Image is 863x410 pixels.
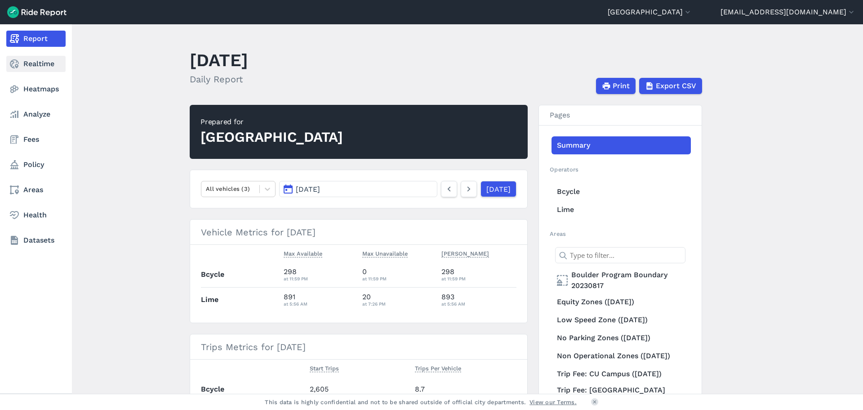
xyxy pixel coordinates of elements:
img: Ride Report [7,6,67,18]
h3: Vehicle Metrics for [DATE] [190,220,527,245]
a: Realtime [6,56,66,72]
div: at 11:59 PM [441,275,517,283]
button: [DATE] [279,181,437,197]
button: Max Unavailable [362,248,408,259]
a: Fees [6,131,66,148]
div: at 11:59 PM [362,275,434,283]
button: [EMAIL_ADDRESS][DOMAIN_NAME] [721,7,856,18]
a: Heatmaps [6,81,66,97]
h3: Pages [539,105,702,126]
span: [DATE] [296,185,320,194]
div: at 11:59 PM [284,275,356,283]
a: View our Terms. [529,398,577,406]
th: Bcycle [201,377,306,402]
span: Trips Per Vehicle [415,363,461,372]
span: Max Unavailable [362,248,408,257]
h1: [DATE] [190,48,248,72]
a: Health [6,207,66,223]
div: 891 [284,292,356,308]
div: 0 [362,266,434,283]
h2: Operators [550,165,691,174]
a: Bcycle [552,183,691,201]
h3: Trips Metrics for [DATE] [190,334,527,360]
div: at 5:56 AM [441,300,517,308]
div: 298 [284,266,356,283]
a: [DATE] [480,181,516,197]
span: [PERSON_NAME] [441,248,489,257]
button: [GEOGRAPHIC_DATA] [608,7,692,18]
a: Boulder Program Boundary 20230817 [552,268,691,293]
th: Bcycle [201,262,280,287]
div: Prepared for [200,117,343,127]
button: Max Available [284,248,322,259]
div: 893 [441,292,517,308]
div: [GEOGRAPHIC_DATA] [200,127,343,147]
a: Trip Fee: CU Campus ([DATE]) [552,365,691,383]
div: at 7:26 PM [362,300,434,308]
div: 298 [441,266,517,283]
div: at 5:56 AM [284,300,356,308]
button: [PERSON_NAME] [441,248,489,259]
a: Equity Zones ([DATE]) [552,293,691,311]
span: Start Trips [310,363,339,372]
h2: Areas [550,230,691,238]
a: Non Operational Zones ([DATE]) [552,347,691,365]
a: Analyze [6,106,66,122]
input: Type to filter... [555,247,685,263]
a: Policy [6,157,66,173]
button: Print [596,78,636,94]
h2: Daily Report [190,72,248,86]
span: Max Available [284,248,322,257]
th: Lime [201,287,280,312]
a: Report [6,31,66,47]
a: Summary [552,136,691,154]
td: 2,605 [306,377,411,402]
a: Datasets [6,232,66,248]
a: Lime [552,201,691,219]
button: Export CSV [639,78,702,94]
span: Export CSV [656,81,696,91]
span: Print [613,81,630,91]
div: 20 [362,292,434,308]
a: Low Speed Zone ([DATE]) [552,311,691,329]
td: 8.7 [411,377,516,402]
a: No Parking Zones ([DATE]) [552,329,691,347]
a: Areas [6,182,66,198]
button: Trips Per Vehicle [415,363,461,374]
a: Trip Fee: [GEOGRAPHIC_DATA] ([DATE]) [552,383,691,408]
button: Start Trips [310,363,339,374]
